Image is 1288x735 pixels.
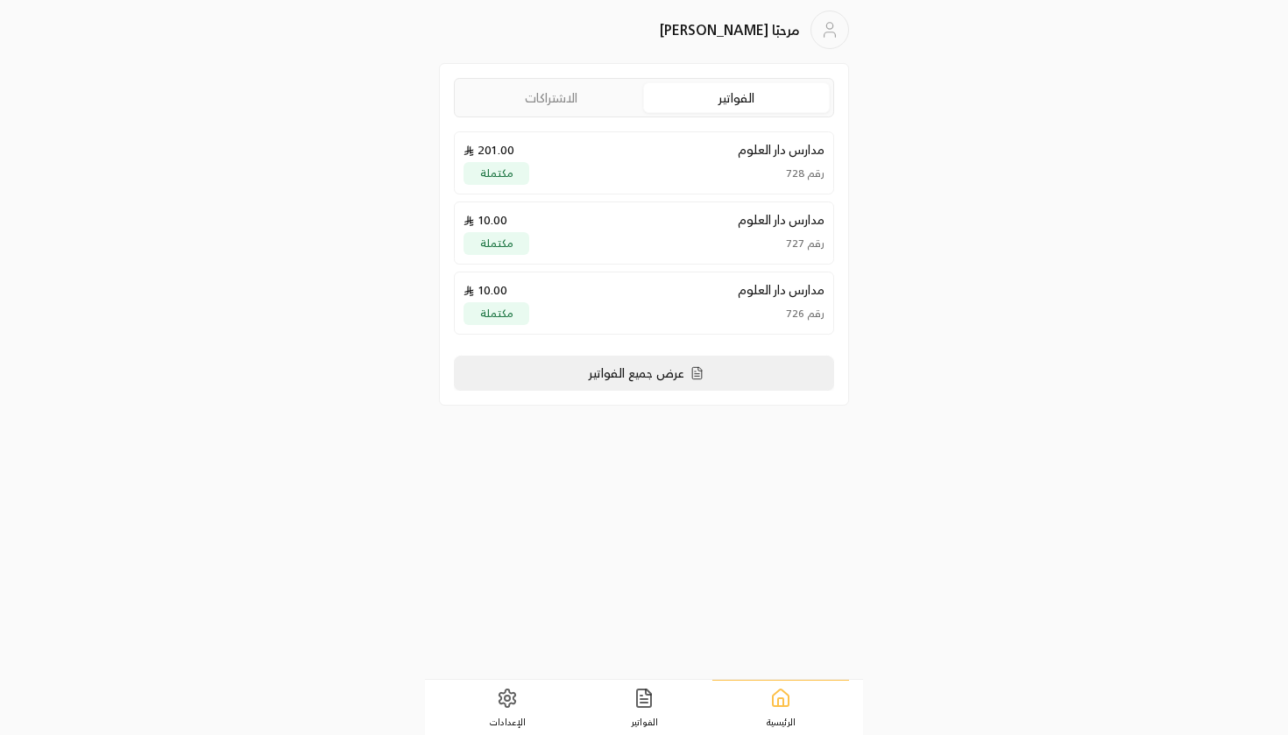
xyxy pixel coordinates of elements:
[738,141,824,159] p: مدارس دار العلوم
[589,364,684,382] p: عرض جميع الفواتير
[767,716,796,728] span: الرئيسية
[464,281,507,299] p: 10.00
[490,716,526,728] span: الإعدادات
[454,201,834,265] a: مدارس دار العلوم10.00 رقم 727مكتملة
[454,272,834,335] a: مدارس دار العلوم10.00 رقم 726مكتملة
[576,681,712,735] a: الفواتير
[458,83,643,112] a: الاشتراكات
[631,716,658,728] span: الفواتير
[464,141,514,159] p: 201.00
[786,237,824,251] span: رقم 727
[480,167,513,179] span: مكتملة
[712,680,849,735] a: الرئيسية
[480,237,513,249] span: مكتملة
[738,211,824,229] p: مدارس دار العلوم
[643,82,830,113] a: الفواتير
[454,131,834,194] a: مدارس دار العلوم201.00 رقم 728مكتملة
[786,166,824,180] span: رقم 728
[738,281,824,299] p: مدارس دار العلوم
[464,211,507,229] p: 10.00
[786,307,824,321] span: رقم 726
[660,19,800,40] h2: مرحبًا [PERSON_NAME]
[480,307,513,319] span: مكتملة
[454,356,834,391] a: عرض جميع الفواتير
[439,681,576,735] a: الإعدادات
